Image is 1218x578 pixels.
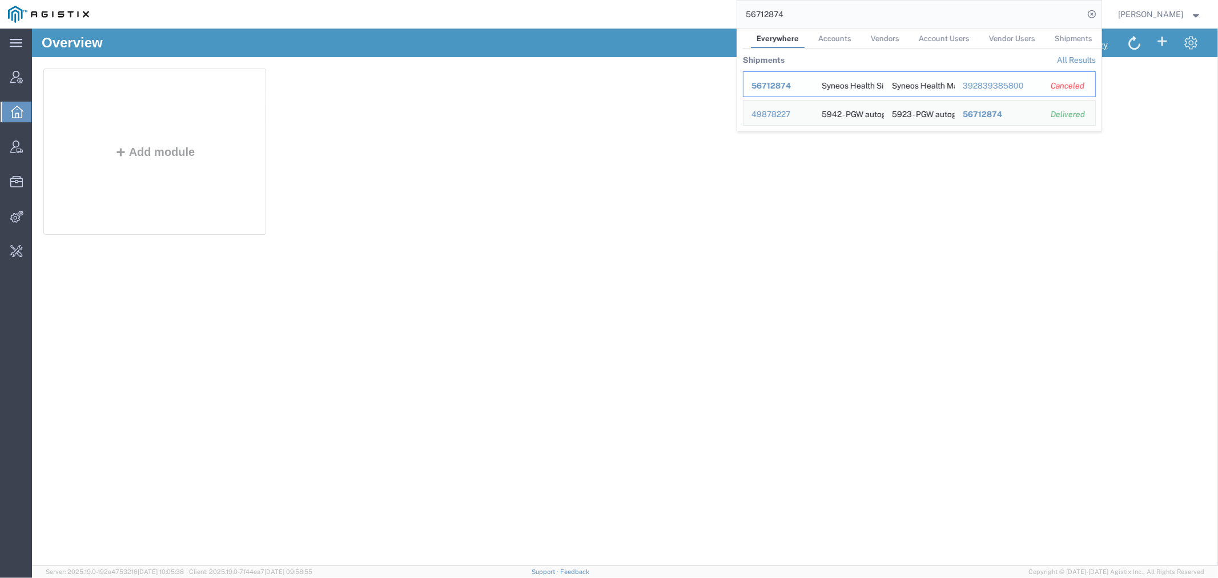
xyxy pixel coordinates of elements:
span: [DATE] 09:58:55 [264,568,312,575]
div: 5942 - PGW autoglass - Regina [821,101,876,125]
span: 56712874 [751,81,791,90]
a: Feedback [560,568,589,575]
span: Vendors [871,34,899,43]
span: Copyright © [DATE]-[DATE] Agistix Inc., All Rights Reserved [1028,567,1204,577]
div: 56712874 [751,80,806,92]
span: Carrie Virgilio [1119,8,1184,21]
input: Search for shipment number, reference number [737,1,1084,28]
button: Add module [79,117,167,130]
div: 5923 - PGW autoglass - Calgary [892,101,947,125]
span: Shipments [1055,34,1092,43]
img: logo [8,6,89,23]
div: 49878227 [751,109,806,121]
a: View all shipments found by criterion [1057,55,1096,65]
span: Everywhere [757,34,799,43]
div: Canceled [1051,80,1087,92]
span: 56712874 [962,110,1002,119]
div: 56712874 [962,109,1035,121]
button: [PERSON_NAME] [1118,7,1203,21]
th: Shipments [743,49,785,71]
iframe: FS Legacy Container [32,29,1218,566]
span: Server: 2025.19.0-192a4753216 [46,568,184,575]
table: Search Results [743,49,1102,131]
a: Support [532,568,560,575]
div: Syneos Health Singapore Pte Ltd [821,72,876,97]
div: 392839385800 [962,80,1035,92]
span: Accounts [818,34,851,43]
span: Client: 2025.19.0-7f44ea7 [189,568,312,575]
div: Syneos Health Malaysia Sdn Bhd [892,72,947,97]
span: [DATE] 10:05:38 [138,568,184,575]
div: Delivered [1051,109,1087,121]
span: Vendor Users [989,34,1035,43]
span: Account Users [919,34,970,43]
